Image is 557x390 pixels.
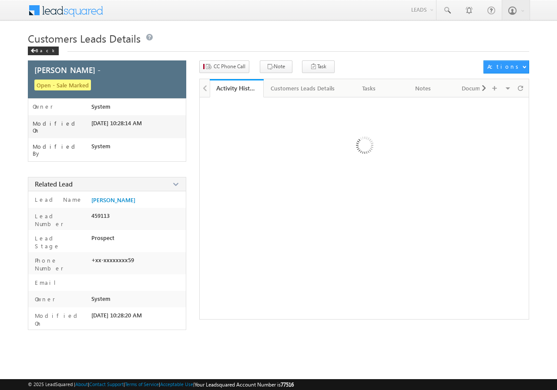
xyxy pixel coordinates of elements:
div: Customers Leads Details [271,83,335,93]
a: Acceptable Use [160,381,193,387]
span: [PERSON_NAME] - [34,66,101,74]
span: Customers Leads Details [28,31,141,45]
button: CC Phone Call [199,60,249,73]
a: Customers Leads Details [264,79,342,97]
span: System [91,143,111,150]
label: Modified On [33,312,87,327]
span: Your Leadsquared Account Number is [195,381,294,388]
span: Open - Sale Marked [34,80,91,90]
span: System [91,103,111,110]
label: Owner [33,295,55,303]
label: Owner [33,103,53,110]
label: Lead Stage [33,234,87,250]
a: About [75,381,88,387]
button: Note [260,60,292,73]
label: Lead Name [33,196,83,203]
label: Modified By [33,143,91,157]
span: Prospect [91,234,114,241]
div: Activity History [216,84,257,92]
a: Notes [396,79,450,97]
button: Task [302,60,335,73]
span: 77516 [281,381,294,388]
span: Related Lead [35,180,73,188]
a: Documents [450,79,504,97]
label: Modified On [33,120,91,134]
div: Notes [403,83,443,93]
a: [PERSON_NAME] [91,197,135,203]
label: Lead Number [33,212,87,228]
span: System [91,295,111,302]
span: [DATE] 10:28:14 AM [91,120,142,127]
span: 459113 [91,212,110,219]
span: [DATE] 10:28:20 AM [91,312,142,319]
label: Phone Number [33,257,87,272]
label: Email [33,279,63,287]
div: Back [28,47,59,55]
span: CC Phone Call [214,63,245,70]
a: Tasks [342,79,396,97]
div: Actions [487,63,522,70]
span: © 2025 LeadSquared | | | | | [28,380,294,389]
span: +xx-xxxxxxxx59 [91,257,134,263]
div: Tasks [349,83,389,93]
div: Documents [457,83,497,93]
button: Actions [483,60,529,73]
a: Activity History [210,79,264,97]
a: Terms of Service [125,381,159,387]
a: Contact Support [89,381,124,387]
img: Loading ... [319,102,409,192]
